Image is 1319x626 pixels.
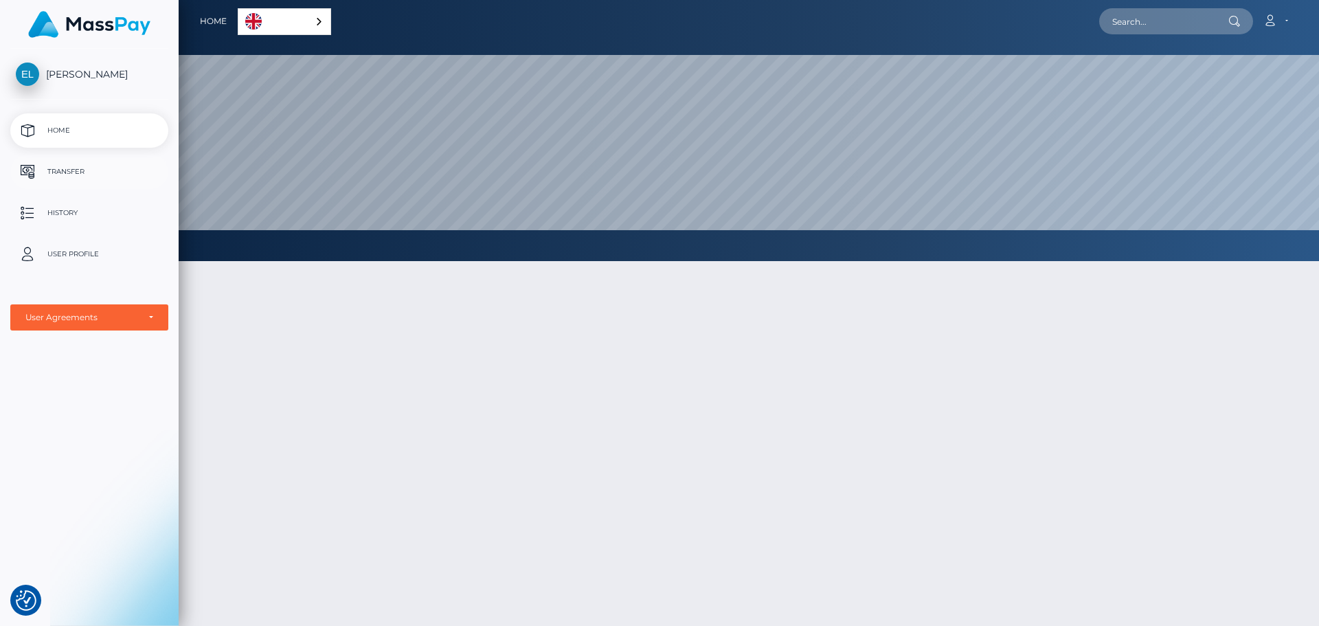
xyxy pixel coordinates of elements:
[238,8,331,35] div: Language
[28,11,150,38] img: MassPay
[238,8,331,35] aside: Language selected: English
[1099,8,1228,34] input: Search...
[10,304,168,331] button: User Agreements
[25,312,138,323] div: User Agreements
[238,9,330,34] a: English
[10,237,168,271] a: User Profile
[200,7,227,36] a: Home
[16,244,163,265] p: User Profile
[10,113,168,148] a: Home
[16,590,36,611] button: Consent Preferences
[10,155,168,189] a: Transfer
[16,120,163,141] p: Home
[16,203,163,223] p: History
[16,590,36,611] img: Revisit consent button
[16,161,163,182] p: Transfer
[10,68,168,80] span: [PERSON_NAME]
[10,196,168,230] a: History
